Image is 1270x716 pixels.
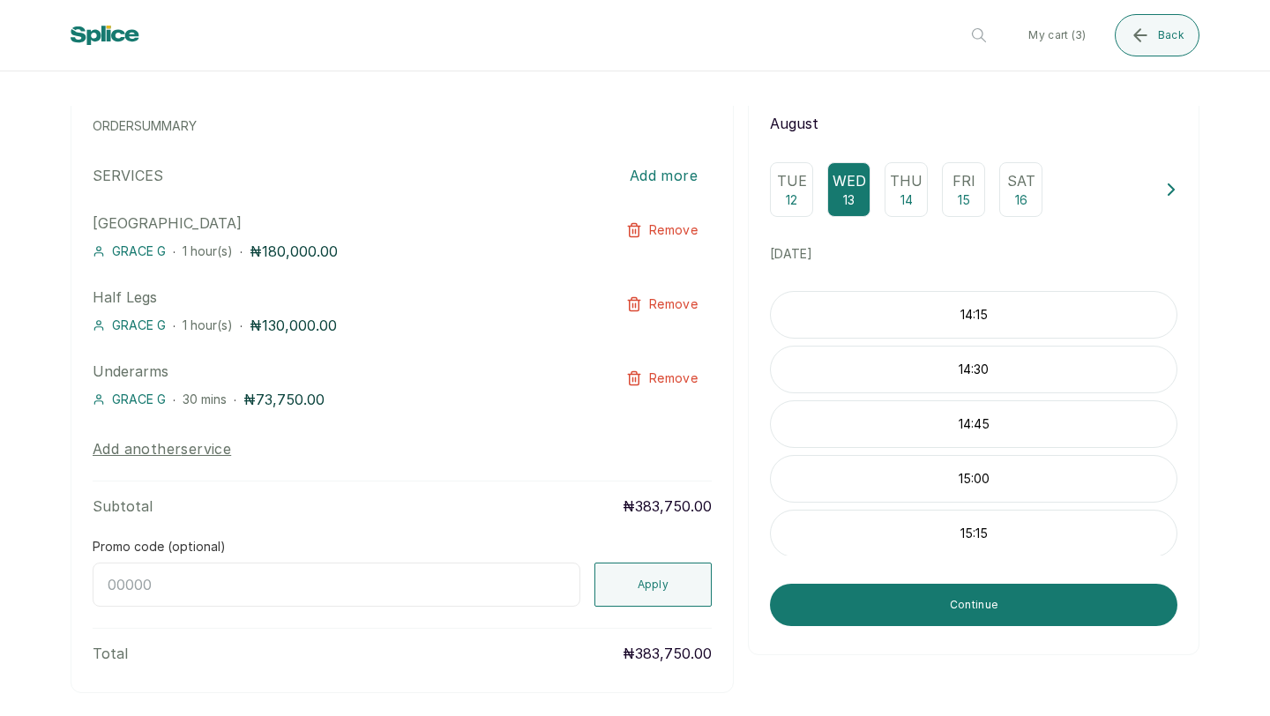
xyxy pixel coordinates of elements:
p: ₦383,750.00 [623,643,712,664]
button: Add more [616,156,712,195]
p: Sat [1007,170,1035,191]
p: Wed [833,170,866,191]
span: 1 hour(s) [183,243,233,258]
p: 15:15 [771,525,1177,542]
p: 14:15 [771,306,1177,324]
span: GRACE G [112,391,166,408]
p: ₦383,750.00 [623,496,712,517]
span: 1 hour(s) [183,317,233,332]
p: 14:30 [771,361,1177,378]
button: Remove [612,287,712,322]
p: [DATE] [770,245,1177,263]
p: 15:00 [771,470,1177,488]
p: ₦180,000.00 [250,241,338,262]
button: Add anotherservice [93,438,231,459]
button: Continue [770,584,1177,626]
p: Thu [890,170,923,191]
p: ₦73,750.00 [243,389,325,410]
p: SERVICES [93,165,163,186]
button: My cart (3) [1014,14,1100,56]
span: GRACE G [112,317,166,334]
button: Remove [612,361,712,396]
div: · · [93,241,588,262]
span: Remove [649,369,698,387]
input: 00000 [93,563,580,607]
span: Remove [649,295,698,313]
p: 13 [843,191,855,209]
p: Tue [777,170,807,191]
span: GRACE G [112,242,166,260]
p: August [770,113,1177,134]
p: Half Legs [93,287,588,308]
p: 12 [786,191,797,209]
button: Back [1115,14,1199,56]
p: 14:45 [771,415,1177,433]
p: ORDER SUMMARY [93,117,712,135]
p: 15 [958,191,970,209]
button: Apply [594,563,713,607]
p: Fri [952,170,975,191]
span: 30 mins [183,392,227,406]
p: Subtotal [93,496,153,517]
p: Total [93,643,128,664]
p: [GEOGRAPHIC_DATA] [93,213,588,234]
div: · · [93,315,588,336]
p: ₦130,000.00 [250,315,337,336]
div: · · [93,389,588,410]
span: Remove [649,221,698,239]
p: Underarms [93,361,588,382]
label: Promo code (optional) [93,538,226,556]
p: 16 [1015,191,1027,209]
p: 14 [900,191,913,209]
button: Remove [612,213,712,248]
span: Back [1158,28,1184,42]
